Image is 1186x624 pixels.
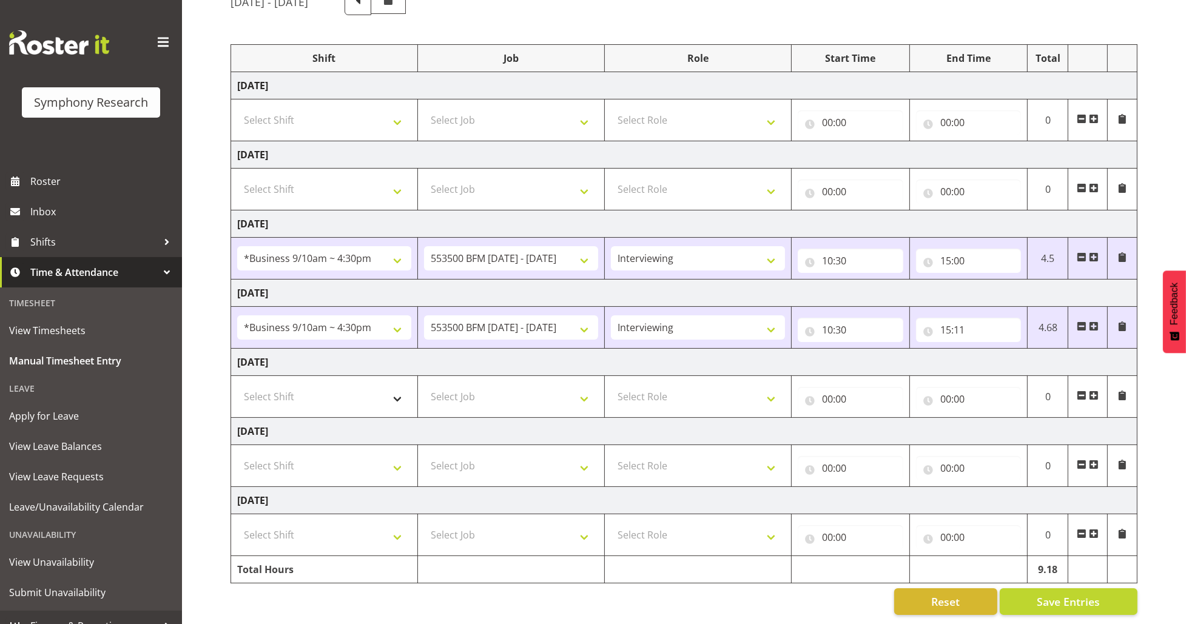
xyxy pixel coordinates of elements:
td: 0 [1028,376,1068,418]
span: Shifts [30,233,158,251]
a: View Unavailability [3,547,179,577]
td: 0 [1028,169,1068,210]
td: [DATE] [231,349,1137,376]
td: [DATE] [231,280,1137,307]
span: View Timesheets [9,321,173,340]
a: Submit Unavailability [3,577,179,608]
div: Shift [237,51,411,65]
input: Click to select... [798,525,903,549]
div: Symphony Research [34,93,148,112]
span: View Leave Balances [9,437,173,455]
span: Save Entries [1037,594,1100,609]
input: Click to select... [798,387,903,411]
input: Click to select... [798,456,903,480]
a: View Leave Balances [3,431,179,461]
input: Click to select... [798,179,903,204]
td: 0 [1028,514,1068,556]
input: Click to select... [916,318,1022,342]
td: [DATE] [231,141,1137,169]
td: [DATE] [231,210,1137,238]
span: Reset [931,594,960,609]
input: Click to select... [798,249,903,273]
div: Unavailability [3,522,179,547]
a: Manual Timesheet Entry [3,346,179,376]
td: [DATE] [231,487,1137,514]
input: Click to select... [916,110,1022,135]
td: 4.5 [1028,238,1068,280]
input: Click to select... [798,318,903,342]
input: Click to select... [798,110,903,135]
span: Roster [30,172,176,190]
td: [DATE] [231,72,1137,99]
input: Click to select... [916,249,1022,273]
input: Click to select... [916,179,1022,204]
div: Job [424,51,598,65]
div: Role [611,51,785,65]
input: Click to select... [916,387,1022,411]
input: Click to select... [916,525,1022,549]
button: Reset [894,588,997,615]
span: View Unavailability [9,553,173,571]
span: Submit Unavailability [9,583,173,602]
span: Manual Timesheet Entry [9,352,173,370]
a: View Timesheets [3,315,179,346]
div: Total [1034,51,1062,65]
div: End Time [916,51,1022,65]
span: Feedback [1169,283,1180,325]
span: Leave/Unavailability Calendar [9,498,173,516]
td: 0 [1028,99,1068,141]
a: View Leave Requests [3,461,179,492]
div: Leave [3,376,179,401]
span: Time & Attendance [30,263,158,281]
td: 4.68 [1028,307,1068,349]
div: Start Time [798,51,903,65]
button: Feedback - Show survey [1163,270,1186,353]
div: Timesheet [3,290,179,315]
td: [DATE] [231,418,1137,445]
span: View Leave Requests [9,468,173,486]
a: Apply for Leave [3,401,179,431]
span: Apply for Leave [9,407,173,425]
td: 0 [1028,445,1068,487]
img: Rosterit website logo [9,30,109,55]
input: Click to select... [916,456,1022,480]
a: Leave/Unavailability Calendar [3,492,179,522]
td: 9.18 [1028,556,1068,583]
button: Save Entries [1000,588,1137,615]
span: Inbox [30,203,176,221]
td: Total Hours [231,556,418,583]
